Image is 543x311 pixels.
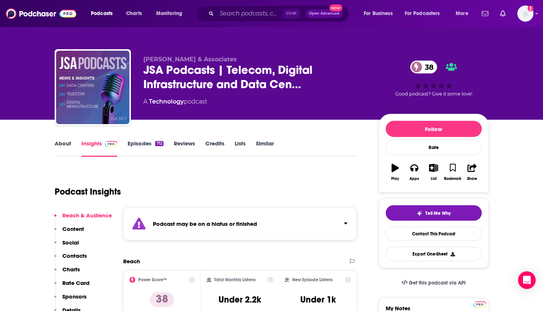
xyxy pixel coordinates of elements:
[528,6,533,11] svg: Add a profile image
[174,140,195,157] a: Reviews
[386,140,482,155] div: Rate
[54,225,84,239] button: Content
[517,6,533,22] button: Show profile menu
[396,274,472,292] a: Get this podcast via API
[54,212,112,225] button: Reach & Audience
[150,292,174,307] p: 38
[54,279,89,293] button: Rate Card
[359,8,402,19] button: open menu
[283,9,300,18] span: Ctrl K
[62,279,89,286] p: Rate Card
[54,293,87,307] button: Sponsors
[405,159,424,185] button: Apps
[386,159,405,185] button: Play
[203,5,356,22] div: Search podcasts, credits, & more...
[391,177,399,181] div: Play
[55,140,71,157] a: About
[143,56,237,63] span: [PERSON_NAME] & Associates
[518,271,536,289] div: Open Intercom Messenger
[309,12,340,15] span: Open Advanced
[517,6,533,22] span: Logged in as WE_Broadcast
[86,8,122,19] button: open menu
[425,210,451,216] span: Tell Me Why
[54,239,79,253] button: Social
[517,6,533,22] img: User Profile
[123,207,357,240] section: Click to expand status details
[400,8,451,19] button: open menu
[143,97,207,106] div: A podcast
[62,293,87,300] p: Sponsors
[235,140,246,157] a: Lists
[6,7,76,21] img: Podchaser - Follow, Share and Rate Podcasts
[405,8,440,19] span: For Podcasters
[497,7,509,20] a: Show notifications dropdown
[91,8,113,19] span: Podcasts
[256,140,274,157] a: Similar
[54,252,87,266] button: Contacts
[219,294,261,305] h3: Under 2.2k
[56,51,129,124] img: JSA Podcasts | Telecom, Digital Infrastructure and Data Center News, Insights + More
[149,98,184,105] a: Technology
[379,56,489,101] div: 38Good podcast? Give it some love!
[444,177,461,181] div: Bookmark
[62,225,84,232] p: Content
[424,159,443,185] button: List
[417,210,422,216] img: tell me why sparkle
[451,8,477,19] button: open menu
[62,266,80,273] p: Charts
[62,212,112,219] p: Reach & Audience
[126,8,142,19] span: Charts
[364,8,393,19] span: For Business
[410,61,437,73] a: 38
[121,8,146,19] a: Charts
[395,91,472,97] span: Good podcast? Give it some love!
[151,8,192,19] button: open menu
[205,140,224,157] a: Credits
[300,294,336,305] h3: Under 1k
[306,9,343,18] button: Open AdvancedNew
[473,300,486,307] a: Pro website
[128,140,163,157] a: Episodes712
[329,4,342,11] span: New
[467,177,477,181] div: Share
[81,140,118,157] a: InsightsPodchaser Pro
[156,8,182,19] span: Monitoring
[155,141,163,146] div: 712
[292,277,333,282] h2: New Episode Listens
[123,258,140,265] h2: Reach
[54,266,80,279] button: Charts
[409,280,466,286] span: Get this podcast via API
[138,277,167,282] h2: Power Score™
[217,8,283,19] input: Search podcasts, credits, & more...
[462,159,481,185] button: Share
[431,177,437,181] div: List
[214,277,256,282] h2: Total Monthly Listens
[479,7,491,20] a: Show notifications dropdown
[55,186,121,197] h1: Podcast Insights
[62,239,79,246] p: Social
[410,177,419,181] div: Apps
[456,8,468,19] span: More
[386,205,482,221] button: tell me why sparkleTell Me Why
[473,301,486,307] img: Podchaser Pro
[443,159,462,185] button: Bookmark
[153,220,257,227] strong: Podcast may be on a hiatus or finished
[105,141,118,147] img: Podchaser Pro
[418,61,437,73] span: 38
[386,247,482,261] button: Export One-Sheet
[386,121,482,137] button: Follow
[386,227,482,241] a: Contact This Podcast
[62,252,87,259] p: Contacts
